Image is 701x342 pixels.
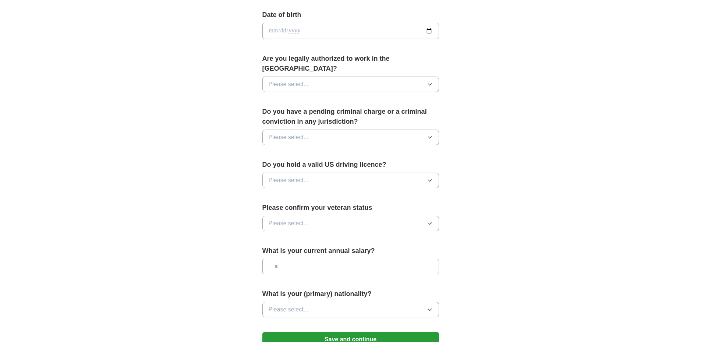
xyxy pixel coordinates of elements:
span: Please select... [269,176,309,185]
label: Are you legally authorized to work in the [GEOGRAPHIC_DATA]? [262,54,439,74]
span: Please select... [269,80,309,89]
span: Please select... [269,133,309,142]
label: Date of birth [262,10,439,20]
button: Please select... [262,216,439,231]
button: Please select... [262,130,439,145]
button: Please select... [262,173,439,188]
span: Please select... [269,219,309,228]
label: What is your (primary) nationality? [262,289,439,299]
label: Do you have a pending criminal charge or a criminal conviction in any jurisdiction? [262,107,439,127]
label: Please confirm your veteran status [262,203,439,213]
button: Please select... [262,302,439,317]
label: What is your current annual salary? [262,246,439,256]
span: Please select... [269,305,309,314]
label: Do you hold a valid US driving licence? [262,160,439,170]
button: Please select... [262,77,439,92]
